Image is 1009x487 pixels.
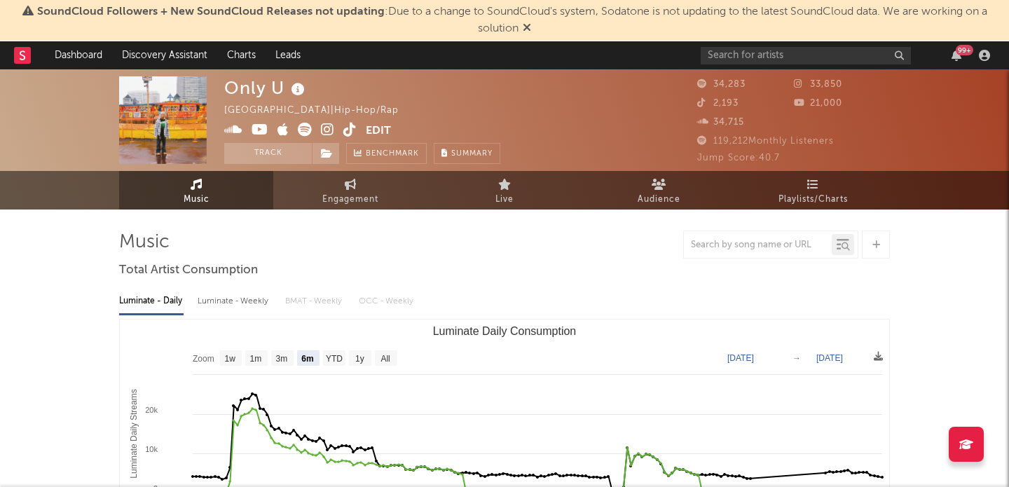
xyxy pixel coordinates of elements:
div: [GEOGRAPHIC_DATA] | Hip-Hop/Rap [224,102,415,119]
span: 34,715 [697,118,744,127]
text: [DATE] [727,353,754,363]
a: Live [427,171,582,210]
span: Jump Score: 40.7 [697,153,780,163]
text: 6m [301,354,313,364]
text: 1y [355,354,364,364]
text: 3m [276,354,288,364]
a: Music [119,171,273,210]
text: → [792,353,801,363]
span: 2,193 [697,99,739,108]
span: 119,212 Monthly Listeners [697,137,834,146]
button: Edit [366,123,391,140]
span: 34,283 [697,80,746,89]
text: 10k [145,445,158,453]
text: All [380,354,390,364]
span: Dismiss [523,23,531,34]
div: Luminate - Weekly [198,289,271,313]
text: 1w [225,354,236,364]
span: SoundCloud Followers + New SoundCloud Releases not updating [37,6,385,18]
input: Search for artists [701,47,911,64]
text: Zoom [193,354,214,364]
span: Benchmark [366,146,419,163]
text: YTD [326,354,343,364]
a: Playlists/Charts [736,171,890,210]
input: Search by song name or URL [684,240,832,251]
span: Engagement [322,191,378,208]
span: Total Artist Consumption [119,262,258,279]
a: Dashboard [45,41,112,69]
button: 99+ [952,50,961,61]
span: Summary [451,150,493,158]
text: Luminate Daily Streams [129,389,139,478]
span: : Due to a change to SoundCloud's system, Sodatone is not updating to the latest SoundCloud data.... [37,6,987,34]
text: 1m [250,354,262,364]
text: Luminate Daily Consumption [433,325,577,337]
span: Live [495,191,514,208]
span: 21,000 [794,99,842,108]
a: Charts [217,41,266,69]
button: Track [224,143,312,164]
span: 33,850 [794,80,842,89]
a: Engagement [273,171,427,210]
a: Audience [582,171,736,210]
span: Music [184,191,210,208]
text: 20k [145,406,158,414]
a: Leads [266,41,310,69]
span: Audience [638,191,680,208]
a: Discovery Assistant [112,41,217,69]
button: Summary [434,143,500,164]
text: [DATE] [816,353,843,363]
div: 99 + [956,45,973,55]
div: Only U [224,76,308,100]
a: Benchmark [346,143,427,164]
span: Playlists/Charts [778,191,848,208]
div: Luminate - Daily [119,289,184,313]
